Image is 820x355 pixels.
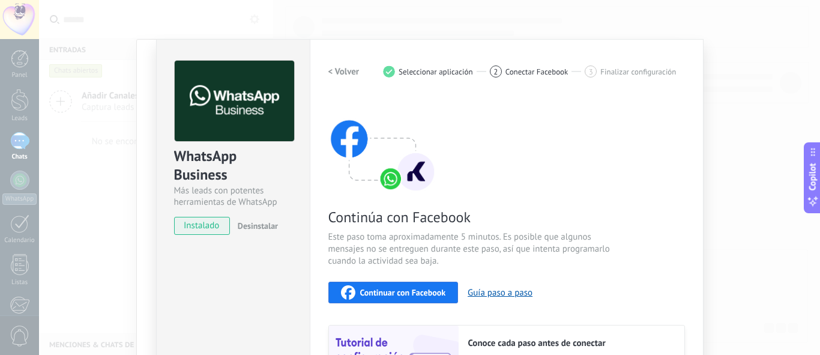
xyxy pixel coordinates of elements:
button: Continuar con Facebook [328,282,459,303]
span: Desinstalar [238,220,278,231]
img: logo_main.png [175,61,294,142]
div: WhatsApp Business [174,147,292,185]
span: 2 [493,67,498,77]
button: Desinstalar [233,217,278,235]
span: Copilot [807,163,819,190]
span: 3 [589,67,593,77]
span: Seleccionar aplicación [399,67,473,76]
span: Continuar con Facebook [360,288,446,297]
h2: Conoce cada paso antes de conectar [468,338,672,349]
span: Continúa con Facebook [328,208,614,226]
h2: < Volver [328,66,360,77]
button: Guía paso a paso [468,287,532,299]
span: Este paso toma aproximadamente 5 minutos. Es posible que algunos mensajes no se entreguen durante... [328,231,614,267]
button: < Volver [328,61,360,82]
span: Conectar Facebook [505,67,568,76]
img: connect with facebook [328,97,436,193]
div: Más leads con potentes herramientas de WhatsApp [174,185,292,208]
span: Finalizar configuración [600,67,676,76]
span: instalado [175,217,229,235]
